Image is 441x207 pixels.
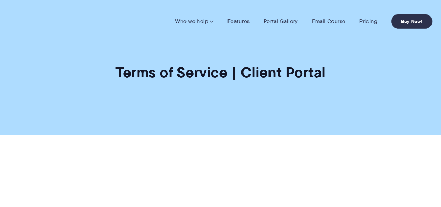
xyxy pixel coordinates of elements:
[264,18,298,25] a: Portal Gallery
[312,18,345,25] a: Email Course
[115,63,325,82] h1: Terms of Service | Client Portal
[391,14,432,29] a: Buy Now!
[175,18,213,25] a: Who we help
[359,18,377,25] a: Pricing
[227,18,250,25] a: Features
